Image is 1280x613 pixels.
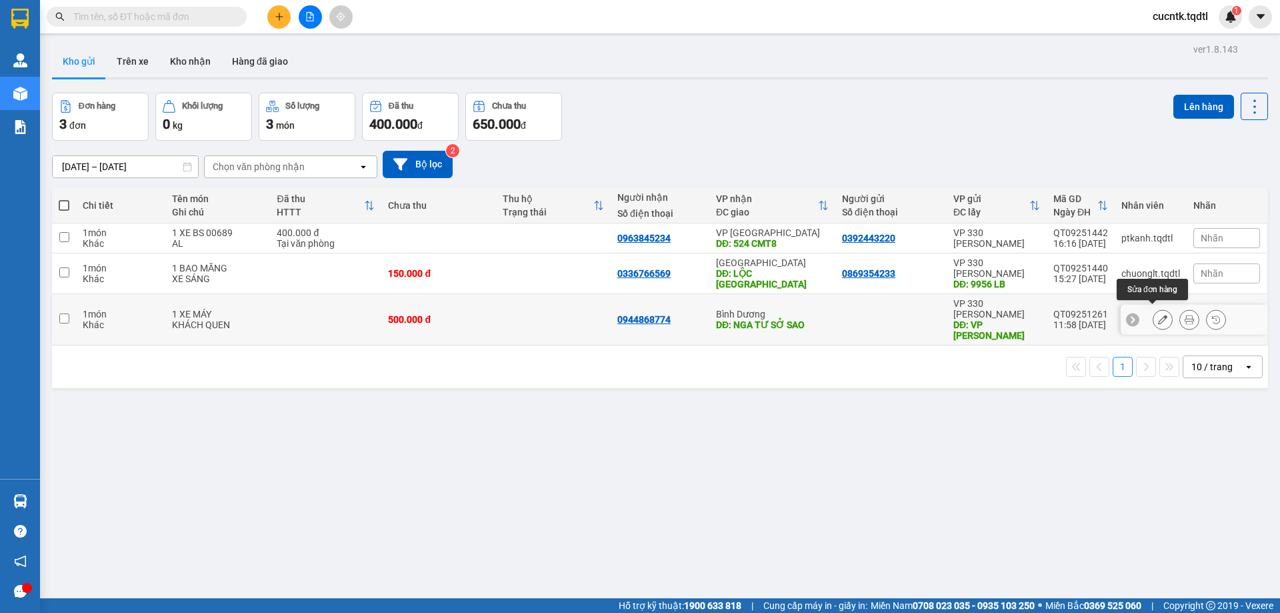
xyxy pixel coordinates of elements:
button: file-add [299,5,322,29]
input: Tìm tên, số ĐT hoặc mã đơn [73,9,231,24]
span: Hỗ trợ kỹ thuật: [619,598,741,613]
span: đơn [69,120,86,131]
span: 0 [163,116,170,132]
img: icon-new-feature [1225,11,1237,23]
div: Trạng thái [503,207,593,217]
div: 15:27 [DATE] [1053,273,1108,284]
div: VP [GEOGRAPHIC_DATA] [716,227,829,238]
div: Số lượng [285,101,319,111]
img: solution-icon [13,120,27,134]
div: Chưa thu [388,200,489,211]
sup: 1 [1232,6,1241,15]
button: Đơn hàng3đơn [52,93,149,141]
div: 16:16 [DATE] [1053,238,1108,249]
div: DĐ: LỘC NINH BÌNH PHƯỚC [716,268,829,289]
span: question-circle [14,525,27,538]
div: 1 XE MÁY [172,309,264,320]
div: VP 330 [PERSON_NAME] [953,298,1040,320]
div: AL [172,238,264,249]
div: Khác [83,238,159,249]
img: logo-vxr [11,9,29,29]
span: notification [14,555,27,568]
span: đ [521,120,526,131]
div: 400.000 đ [277,227,375,238]
div: HTTT [277,207,364,217]
div: Chưa thu [492,101,526,111]
span: Nhãn [1201,233,1223,243]
div: Nhãn [1193,200,1260,211]
div: Khác [83,273,159,284]
span: đ [417,120,423,131]
div: Số điện thoại [617,208,703,219]
sup: 2 [446,144,459,157]
span: 3 [59,116,67,132]
span: Nhận: [173,13,205,27]
div: VP nhận [716,193,818,204]
div: QT09251261 [1053,309,1108,320]
button: Kho gửi [52,45,106,77]
button: Trên xe [106,45,159,77]
span: | [1151,598,1153,613]
div: Đơn hàng [79,101,115,111]
button: caret-down [1249,5,1272,29]
div: VP An Sương [173,11,266,43]
svg: open [358,161,369,172]
div: 150.000 đ [388,268,489,279]
div: [GEOGRAPHIC_DATA] [716,257,829,268]
div: Mã GD [1053,193,1097,204]
img: warehouse-icon [13,494,27,508]
div: 0336766569 [617,268,671,279]
div: Ghi chú [172,207,264,217]
div: XE SÁNG [172,273,264,284]
div: QT09251440 [1053,263,1108,273]
div: QT09251442 [1053,227,1108,238]
button: Bộ lọc [383,151,453,178]
strong: 0369 525 060 [1084,600,1141,611]
button: Lên hàng [1173,95,1234,119]
button: 1 [1113,357,1133,377]
div: Khối lượng [182,101,223,111]
div: VP 330 [PERSON_NAME] [953,257,1040,279]
div: Ngày ĐH [1053,207,1097,217]
div: DĐ: 9956 LB [953,279,1040,289]
div: ptkanh.tqdtl [1121,233,1180,243]
span: Cung cấp máy in - giấy in: [763,598,867,613]
th: Toggle SortBy [709,188,835,223]
strong: 0708 023 035 - 0935 103 250 [913,600,1035,611]
button: Hàng đã giao [221,45,299,77]
div: 500.000 đ [388,314,489,325]
span: 1 [1234,6,1239,15]
div: Chi tiết [83,200,159,211]
span: search [55,12,65,21]
div: 1 BAO MĂNG [172,263,264,273]
div: Người nhận [617,192,703,203]
span: | [751,598,753,613]
span: DĐ: [11,51,31,65]
div: DĐ: VP LONG HƯNG [953,320,1040,341]
div: ver 1.8.143 [1193,42,1238,57]
span: món [276,120,295,131]
div: Thu hộ [503,193,593,204]
div: VP 330 [PERSON_NAME] [953,227,1040,249]
strong: 1900 633 818 [684,600,741,611]
div: KHÁCH QUEN [172,320,264,330]
span: caret-down [1255,11,1267,23]
div: 1 món [83,227,159,238]
div: Sửa đơn hàng [1153,310,1173,330]
span: cucntk.tqdtl [1142,8,1219,25]
div: Tại văn phòng [277,238,375,249]
div: 11:58 [DATE] [1053,320,1108,330]
span: Miền Nam [871,598,1035,613]
div: 1 món [83,309,159,320]
div: Đã thu [277,193,364,204]
span: aim [336,12,345,21]
button: Kho nhận [159,45,221,77]
span: copyright [1206,601,1215,610]
button: Chưa thu650.000đ [465,93,562,141]
span: file-add [305,12,315,21]
span: message [14,585,27,598]
div: Số điện thoại [842,207,940,217]
input: Select a date range. [53,156,198,177]
div: ĐC giao [716,207,818,217]
span: ⚪️ [1038,603,1042,608]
